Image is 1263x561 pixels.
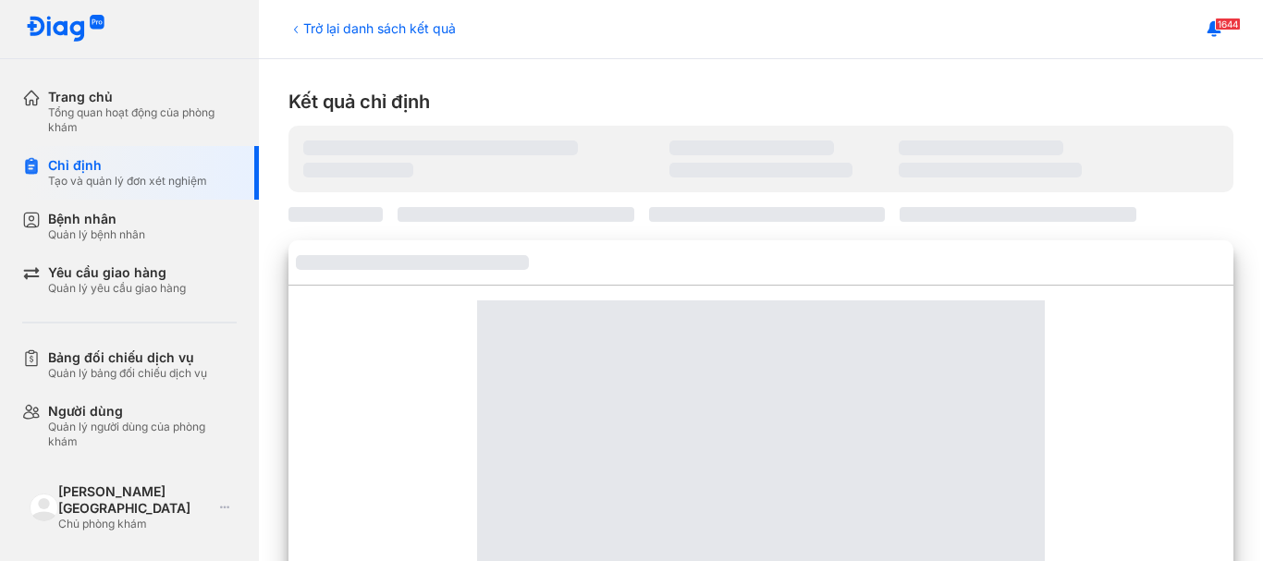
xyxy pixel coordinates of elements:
[48,105,237,135] div: Tổng quan hoạt động của phòng khám
[58,517,213,531] div: Chủ phòng khám
[1215,18,1241,30] span: 1644
[288,18,456,38] div: Trở lại danh sách kết quả
[48,227,145,242] div: Quản lý bệnh nhân
[26,15,105,43] img: logo
[48,420,237,449] div: Quản lý người dùng của phòng khám
[48,366,207,381] div: Quản lý bảng đối chiếu dịch vụ
[288,89,1233,115] div: Kết quả chỉ định
[48,403,237,420] div: Người dùng
[48,281,186,296] div: Quản lý yêu cầu giao hàng
[48,157,207,174] div: Chỉ định
[48,174,207,189] div: Tạo và quản lý đơn xét nghiệm
[48,349,207,366] div: Bảng đối chiếu dịch vụ
[58,483,213,517] div: [PERSON_NAME][GEOGRAPHIC_DATA]
[48,211,145,227] div: Bệnh nhân
[30,494,58,522] img: logo
[48,264,186,281] div: Yêu cầu giao hàng
[48,89,237,105] div: Trang chủ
